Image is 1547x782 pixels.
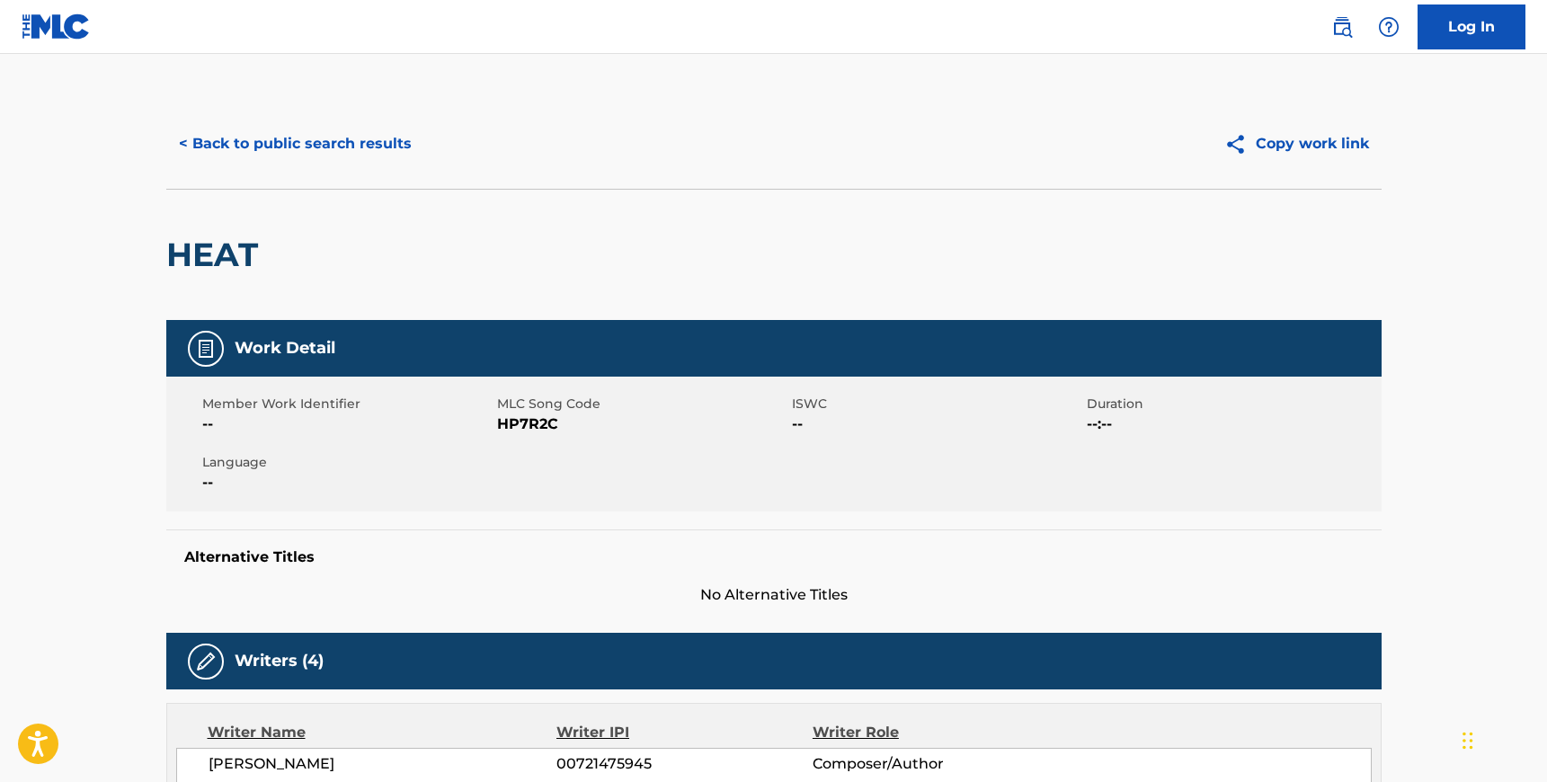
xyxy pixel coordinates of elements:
img: Work Detail [195,338,217,360]
h5: Work Detail [235,338,335,359]
h2: HEAT [166,235,267,275]
iframe: Chat Widget [1457,696,1547,782]
span: -- [792,413,1082,435]
span: -- [202,413,493,435]
span: Member Work Identifier [202,395,493,413]
img: Writers [195,651,217,672]
div: Writer IPI [556,722,813,743]
span: Language [202,453,493,472]
a: Log In [1418,4,1525,49]
button: < Back to public search results [166,121,424,166]
div: Help [1371,9,1407,45]
span: -- [202,472,493,493]
span: ISWC [792,395,1082,413]
span: No Alternative Titles [166,584,1382,606]
span: [PERSON_NAME] [209,753,557,775]
span: Composer/Author [813,753,1045,775]
span: Duration [1087,395,1377,413]
img: help [1378,16,1400,38]
img: MLC Logo [22,13,91,40]
span: 00721475945 [556,753,812,775]
h5: Alternative Titles [184,548,1364,566]
img: Copy work link [1224,133,1256,156]
span: --:-- [1087,413,1377,435]
span: HP7R2C [497,413,787,435]
div: Writer Name [208,722,557,743]
img: search [1331,16,1353,38]
span: MLC Song Code [497,395,787,413]
button: Copy work link [1212,121,1382,166]
a: Public Search [1324,9,1360,45]
div: Drag [1463,714,1473,768]
div: Writer Role [813,722,1045,743]
h5: Writers (4) [235,651,324,671]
